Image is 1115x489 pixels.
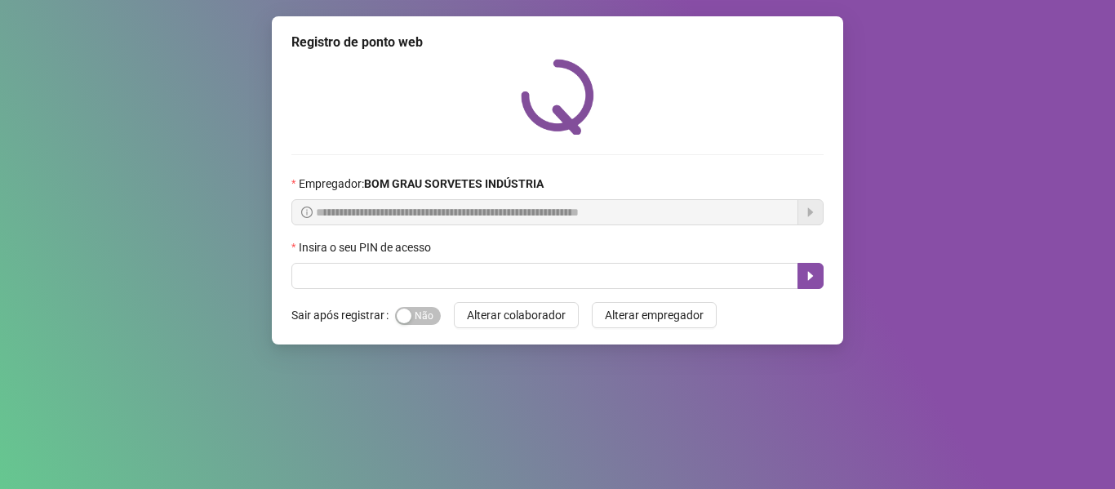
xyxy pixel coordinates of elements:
[454,302,579,328] button: Alterar colaborador
[291,238,442,256] label: Insira o seu PIN de acesso
[467,306,566,324] span: Alterar colaborador
[592,302,717,328] button: Alterar empregador
[521,59,594,135] img: QRPoint
[605,306,704,324] span: Alterar empregador
[364,177,544,190] strong: BOM GRAU SORVETES INDÚSTRIA
[804,269,817,282] span: caret-right
[291,33,824,52] div: Registro de ponto web
[291,302,395,328] label: Sair após registrar
[301,207,313,218] span: info-circle
[299,175,544,193] span: Empregador :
